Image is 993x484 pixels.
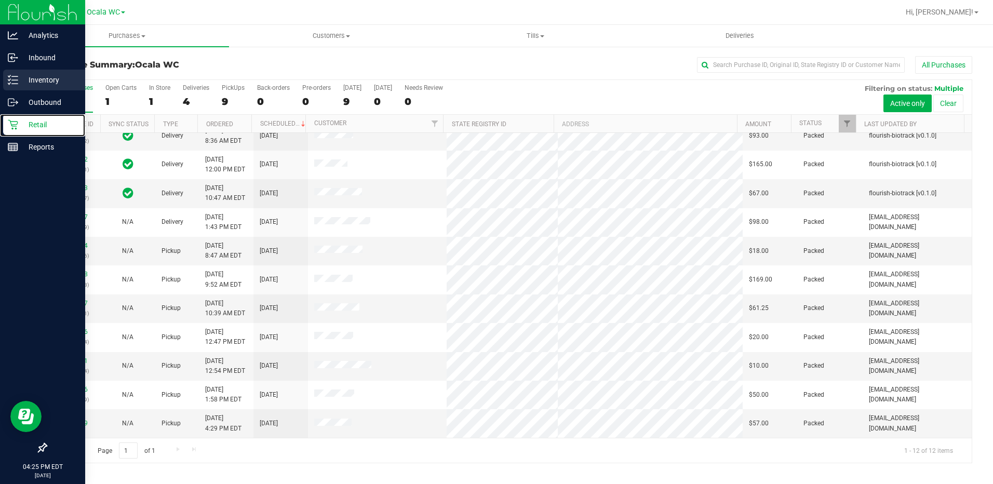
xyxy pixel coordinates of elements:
[749,189,769,198] span: $67.00
[803,246,824,256] span: Packed
[554,115,737,133] th: Address
[123,128,133,143] span: In Sync
[162,303,181,313] span: Pickup
[749,159,772,169] span: $165.00
[149,96,170,107] div: 1
[869,159,936,169] span: flourish-biotrack [v0.1.0]
[205,385,241,405] span: [DATE] 1:58 PM EDT
[260,303,278,313] span: [DATE]
[8,119,18,130] inline-svg: Retail
[434,25,638,47] a: Tills
[869,299,965,318] span: [EMAIL_ADDRESS][DOMAIN_NAME]
[915,56,972,74] button: All Purchases
[18,51,80,64] p: Inbound
[749,131,769,141] span: $93.00
[260,419,278,428] span: [DATE]
[864,120,917,128] a: Last Updated By
[803,159,824,169] span: Packed
[749,390,769,400] span: $50.00
[8,30,18,41] inline-svg: Analytics
[260,159,278,169] span: [DATE]
[260,361,278,371] span: [DATE]
[109,120,149,128] a: Sync Status
[405,96,443,107] div: 0
[302,96,331,107] div: 0
[122,391,133,398] span: Not Applicable
[122,217,133,227] button: N/A
[749,303,769,313] span: $61.25
[803,303,824,313] span: Packed
[260,120,307,127] a: Scheduled
[122,218,133,225] span: Not Applicable
[162,217,183,227] span: Delivery
[18,118,80,131] p: Retail
[374,84,392,91] div: [DATE]
[105,84,137,91] div: Open Carts
[162,275,181,285] span: Pickup
[638,25,842,47] a: Deliveries
[122,333,133,341] span: Not Applicable
[135,60,179,70] span: Ocala WC
[162,246,181,256] span: Pickup
[122,332,133,342] button: N/A
[46,60,355,70] h3: Purchase Summary:
[749,419,769,428] span: $57.00
[18,141,80,153] p: Reports
[122,390,133,400] button: N/A
[205,327,245,347] span: [DATE] 12:47 PM EDT
[18,29,80,42] p: Analytics
[749,332,769,342] span: $20.00
[5,472,80,479] p: [DATE]
[8,52,18,63] inline-svg: Inbound
[869,413,965,433] span: [EMAIL_ADDRESS][DOMAIN_NAME]
[162,159,183,169] span: Delivery
[25,31,229,41] span: Purchases
[257,84,290,91] div: Back-orders
[906,8,973,16] span: Hi, [PERSON_NAME]!
[869,356,965,376] span: [EMAIL_ADDRESS][DOMAIN_NAME]
[205,241,241,261] span: [DATE] 8:47 AM EDT
[205,126,241,145] span: [DATE] 8:36 AM EDT
[122,246,133,256] button: N/A
[8,142,18,152] inline-svg: Reports
[343,96,361,107] div: 9
[149,84,170,91] div: In Store
[749,217,769,227] span: $98.00
[896,442,961,458] span: 1 - 12 of 12 items
[749,275,772,285] span: $169.00
[302,84,331,91] div: Pre-orders
[343,84,361,91] div: [DATE]
[122,420,133,427] span: Not Applicable
[712,31,768,41] span: Deliveries
[205,356,245,376] span: [DATE] 12:54 PM EDT
[5,462,80,472] p: 04:25 PM EDT
[452,120,506,128] a: State Registry ID
[883,95,932,112] button: Active only
[260,275,278,285] span: [DATE]
[803,275,824,285] span: Packed
[803,390,824,400] span: Packed
[869,270,965,289] span: [EMAIL_ADDRESS][DOMAIN_NAME]
[803,419,824,428] span: Packed
[869,385,965,405] span: [EMAIL_ADDRESS][DOMAIN_NAME]
[162,390,181,400] span: Pickup
[434,31,637,41] span: Tills
[205,413,241,433] span: [DATE] 4:29 PM EDT
[18,96,80,109] p: Outbound
[934,84,963,92] span: Multiple
[869,327,965,347] span: [EMAIL_ADDRESS][DOMAIN_NAME]
[839,115,856,132] a: Filter
[260,390,278,400] span: [DATE]
[8,75,18,85] inline-svg: Inventory
[18,74,80,86] p: Inventory
[25,25,229,47] a: Purchases
[222,96,245,107] div: 9
[122,276,133,283] span: Not Applicable
[162,419,181,428] span: Pickup
[162,131,183,141] span: Delivery
[803,332,824,342] span: Packed
[122,247,133,254] span: Not Applicable
[803,131,824,141] span: Packed
[123,186,133,200] span: In Sync
[869,241,965,261] span: [EMAIL_ADDRESS][DOMAIN_NAME]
